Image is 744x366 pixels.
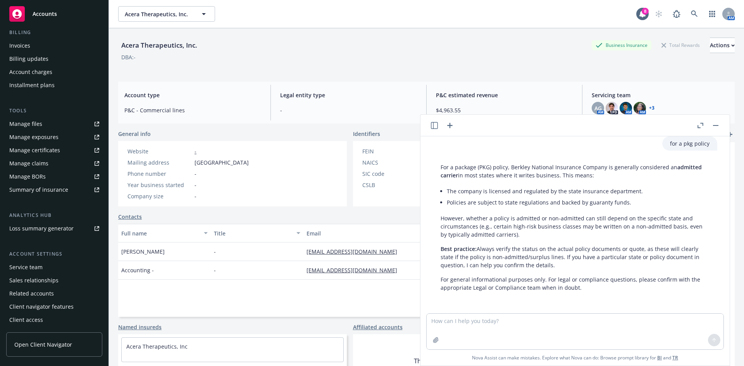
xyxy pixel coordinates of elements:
a: [EMAIL_ADDRESS][DOMAIN_NAME] [307,248,403,255]
p: For a package (PKG) policy, Berkley National Insurance Company is generally considered an in most... [441,163,710,179]
li: The company is licensed and regulated by the state insurance department. [447,186,710,197]
a: Account charges [6,66,102,78]
span: - [214,247,216,256]
img: photo [634,102,646,114]
a: Accounts [6,3,102,25]
a: Named insureds [118,323,162,331]
a: Invoices [6,40,102,52]
span: Open Client Navigator [14,340,72,349]
span: - [214,266,216,274]
div: Phone number [127,170,191,178]
p: However, whether a policy is admitted or non-admitted can still depend on the specific state and ... [441,214,710,239]
a: Start snowing [651,6,666,22]
div: Company size [127,192,191,200]
div: Related accounts [9,287,54,300]
a: Billing updates [6,53,102,65]
a: TR [672,354,678,361]
div: Manage BORs [9,170,46,183]
a: Manage files [6,118,102,130]
div: Account settings [6,250,102,258]
span: Legal entity type [280,91,417,99]
a: +3 [649,106,654,110]
a: BI [657,354,662,361]
span: Identifiers [353,130,380,138]
div: Total Rewards [658,40,704,50]
span: Best practice: [441,245,477,253]
span: Accounts [33,11,57,17]
span: Acera Therapeutics, Inc. [125,10,192,18]
div: Tools [6,107,102,115]
span: - [195,181,196,189]
div: DBA: - [121,53,136,61]
div: Summary of insurance [9,184,68,196]
a: Installment plans [6,79,102,91]
div: Year business started [127,181,191,189]
img: photo [620,102,632,114]
div: FEIN [362,147,426,155]
div: Manage files [9,118,42,130]
p: For general informational purposes only. For legal or compliance questions, please confirm with t... [441,275,710,292]
div: Loss summary generator [9,222,74,235]
div: Service team [9,261,43,273]
div: Installment plans [9,79,55,91]
div: Analytics hub [6,211,102,219]
div: Sales relationships [9,274,59,287]
div: Actions [710,38,735,53]
div: Mailing address [127,158,191,167]
p: for a pkg policy [670,139,710,148]
div: Client navigator features [9,301,74,313]
a: Manage certificates [6,144,102,156]
a: - [195,148,196,155]
span: - [280,106,417,114]
span: Nova Assist can make mistakes. Explore what Nova can do: Browse prompt library for and [424,350,727,366]
span: There are no affiliated accounts yet [414,356,520,366]
div: Business Insurance [592,40,651,50]
div: NAICS [362,158,426,167]
span: P&C - Commercial lines [124,106,261,114]
li: Policies are subject to state regulations and backed by guaranty funds. [447,197,710,208]
a: Switch app [704,6,720,22]
span: $4,963.55 [436,106,573,114]
div: Billing [6,29,102,36]
a: Manage claims [6,157,102,170]
div: Manage claims [9,157,48,170]
button: Full name [118,224,211,242]
a: Sales relationships [6,274,102,287]
a: Client access [6,314,102,326]
a: [EMAIL_ADDRESS][DOMAIN_NAME] [307,266,403,274]
a: Report a Bug [669,6,684,22]
a: Client navigator features [6,301,102,313]
span: AG [594,104,602,112]
span: Account type [124,91,261,99]
a: Summary of insurance [6,184,102,196]
div: CSLB [362,181,426,189]
div: Billing updates [9,53,48,65]
a: Service team [6,261,102,273]
a: add [725,130,735,139]
div: Acera Therapeutics, Inc. [118,40,200,50]
div: Manage exposures [9,131,59,143]
div: Website [127,147,191,155]
a: Related accounts [6,287,102,300]
span: [GEOGRAPHIC_DATA] [195,158,249,167]
span: P&C estimated revenue [436,91,573,99]
span: - [195,192,196,200]
span: [PERSON_NAME] [121,247,165,256]
span: Accounting - [121,266,154,274]
div: 8 [642,8,649,15]
a: Loss summary generator [6,222,102,235]
a: Acera Therapeutics, Inc [126,343,188,350]
p: Always verify the status on the actual policy documents or quote, as these will clearly state if ... [441,245,710,269]
div: Account charges [9,66,52,78]
div: Manage certificates [9,144,60,156]
button: Title [211,224,303,242]
div: Invoices [9,40,30,52]
span: - [195,170,196,178]
a: Search [687,6,702,22]
span: General info [118,130,151,138]
div: Full name [121,229,199,237]
a: Affiliated accounts [353,323,403,331]
div: SIC code [362,170,426,178]
button: Acera Therapeutics, Inc. [118,6,215,22]
a: Manage BORs [6,170,102,183]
